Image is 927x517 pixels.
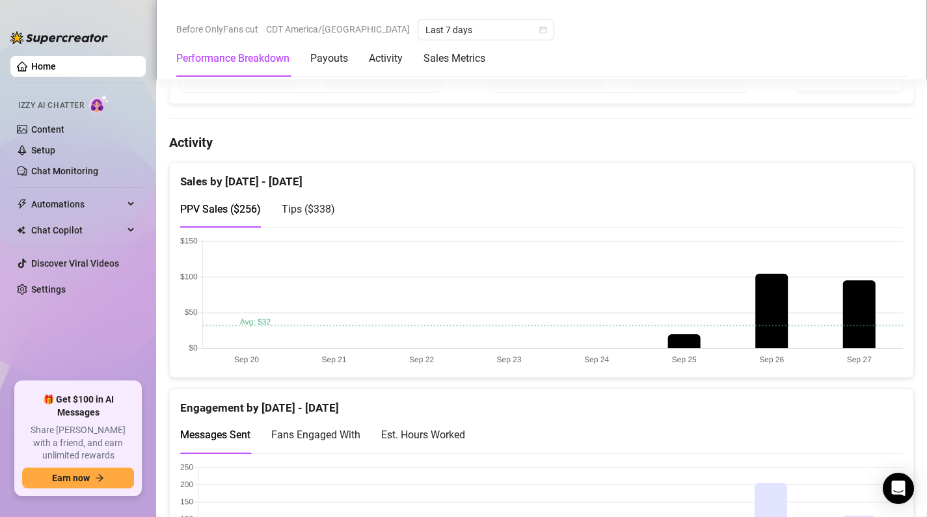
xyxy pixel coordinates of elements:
span: arrow-right [95,473,104,483]
span: Fans Engaged With [271,429,360,441]
div: Sales Metrics [423,51,485,66]
span: Last 7 days [425,20,546,40]
div: Est. Hours Worked [381,427,465,443]
a: Settings [31,284,66,295]
div: Sales by [DATE] - [DATE] [180,163,903,191]
a: Chat Monitoring [31,166,98,176]
span: thunderbolt [17,199,27,209]
span: Earn now [52,473,90,483]
span: 🎁 Get $100 in AI Messages [22,393,134,419]
span: Chat Copilot [31,220,124,241]
div: Open Intercom Messenger [883,473,914,504]
div: Performance Breakdown [176,51,289,66]
span: PPV Sales ( $256 ) [180,203,261,215]
img: logo-BBDzfeDw.svg [10,31,108,44]
span: Before OnlyFans cut [176,20,258,39]
a: Setup [31,145,55,155]
a: Home [31,61,56,72]
img: AI Chatter [89,94,109,113]
span: CDT America/[GEOGRAPHIC_DATA] [266,20,410,39]
img: Chat Copilot [17,226,25,235]
span: Automations [31,194,124,215]
span: Izzy AI Chatter [18,99,84,112]
span: Messages Sent [180,429,250,441]
span: Tips ( $338 ) [282,203,335,215]
span: Share [PERSON_NAME] with a friend, and earn unlimited rewards [22,424,134,462]
div: Payouts [310,51,348,66]
span: calendar [539,26,547,34]
a: Content [31,124,64,135]
div: Activity [369,51,403,66]
h4: Activity [169,133,914,152]
button: Earn nowarrow-right [22,468,134,488]
a: Discover Viral Videos [31,258,119,269]
div: Engagement by [DATE] - [DATE] [180,389,903,417]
